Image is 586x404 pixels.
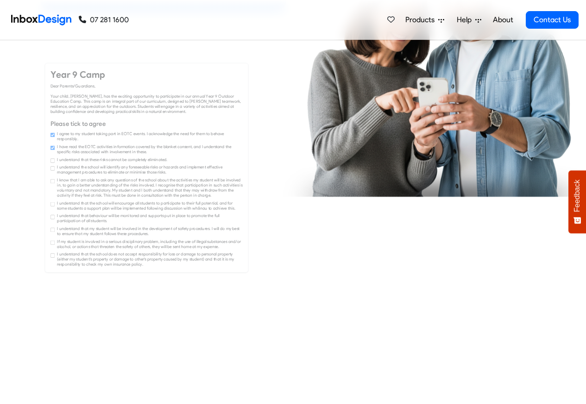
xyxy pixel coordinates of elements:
[57,164,242,174] label: I understand the school will identify any foreseeable risks or hazards and implement effective ma...
[573,180,581,212] span: Feedback
[50,68,243,81] h4: Year 9 Camp
[57,144,242,154] label: I have read the EOTC activities information covered by the blanket consent, and I understand the ...
[405,14,438,25] span: Products
[79,14,129,25] a: 07 281 1600
[57,200,242,211] label: I understand that the school will encourage all students to participate to their full potential, ...
[57,131,242,141] label: I agree to my student taking part in EOTC events. I acknowledge the need for them to behave respo...
[457,14,475,25] span: Help
[57,239,242,249] label: If my student is involved in a serious disciplinary problem, including the use of illegal substan...
[57,157,167,162] label: I understand that these risks cannot be completely eliminated.
[453,11,485,29] a: Help
[490,11,516,29] a: About
[57,252,242,267] label: I understand that the school does not accept responsibility for loss or damage to personal proper...
[57,177,242,198] label: I know that I am able to ask any questions of the school about the activities my student will be ...
[526,11,579,29] a: Contact Us
[57,213,242,223] label: I understand that behaviour will be monitored and supports put in place to promote the full parti...
[568,170,586,233] button: Feedback - Show survey
[57,226,242,236] label: I understand that my student will be involved in the development of safety procedures. I will do ...
[50,119,243,128] h6: Please tick to agree
[402,11,448,29] a: Products
[50,84,243,114] div: Dear Parents/Guardians, Your child, [PERSON_NAME], has the exciting opportunity to participate in...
